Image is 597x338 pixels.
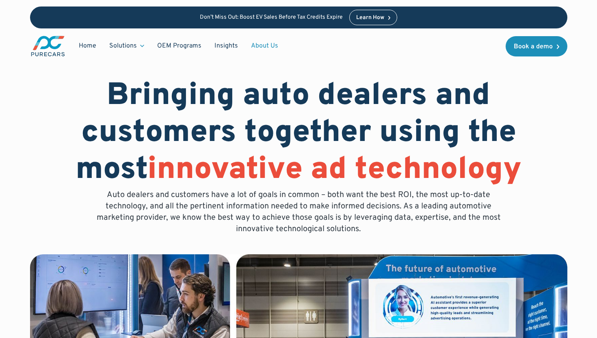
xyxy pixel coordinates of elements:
[349,10,398,25] a: Learn How
[103,38,151,54] div: Solutions
[208,38,244,54] a: Insights
[30,35,66,57] a: main
[109,41,137,50] div: Solutions
[244,38,285,54] a: About Us
[72,38,103,54] a: Home
[200,14,343,21] p: Don’t Miss Out: Boost EV Sales Before Tax Credits Expire
[30,78,567,189] h1: Bringing auto dealers and customers together using the most
[151,38,208,54] a: OEM Programs
[356,15,384,21] div: Learn How
[514,43,553,50] div: Book a demo
[506,36,567,56] a: Book a demo
[30,35,66,57] img: purecars logo
[147,151,521,190] span: innovative ad technology
[91,189,506,235] p: Auto dealers and customers have a lot of goals in common – both want the best ROI, the most up-to...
